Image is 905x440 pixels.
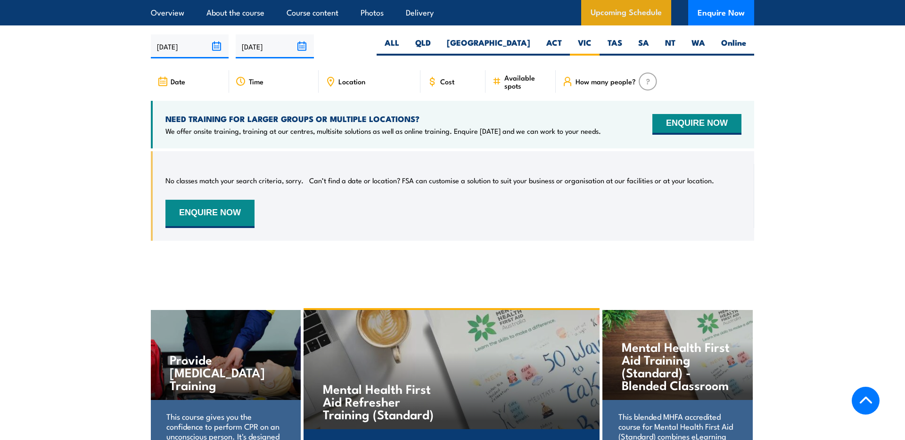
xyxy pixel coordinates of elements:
[538,37,570,56] label: ACT
[249,77,263,85] span: Time
[165,176,304,185] p: No classes match your search criteria, sorry.
[338,77,365,85] span: Location
[576,77,636,85] span: How many people?
[504,73,549,90] span: Available spots
[439,37,538,56] label: [GEOGRAPHIC_DATA]
[323,382,434,420] h4: Mental Health First Aid Refresher Training (Standard)
[630,37,657,56] label: SA
[170,353,281,391] h4: Provide [MEDICAL_DATA] Training
[657,37,683,56] label: NT
[440,77,454,85] span: Cost
[407,37,439,56] label: QLD
[622,340,733,391] h4: Mental Health First Aid Training (Standard) - Blended Classroom
[377,37,407,56] label: ALL
[683,37,713,56] label: WA
[652,114,741,135] button: ENQUIRE NOW
[600,37,630,56] label: TAS
[165,114,601,124] h4: NEED TRAINING FOR LARGER GROUPS OR MULTIPLE LOCATIONS?
[309,176,714,185] p: Can’t find a date or location? FSA can customise a solution to suit your business or organisation...
[236,34,313,58] input: To date
[570,37,600,56] label: VIC
[713,37,754,56] label: Online
[151,34,229,58] input: From date
[171,77,185,85] span: Date
[165,126,601,136] p: We offer onsite training, training at our centres, multisite solutions as well as online training...
[165,200,255,228] button: ENQUIRE NOW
